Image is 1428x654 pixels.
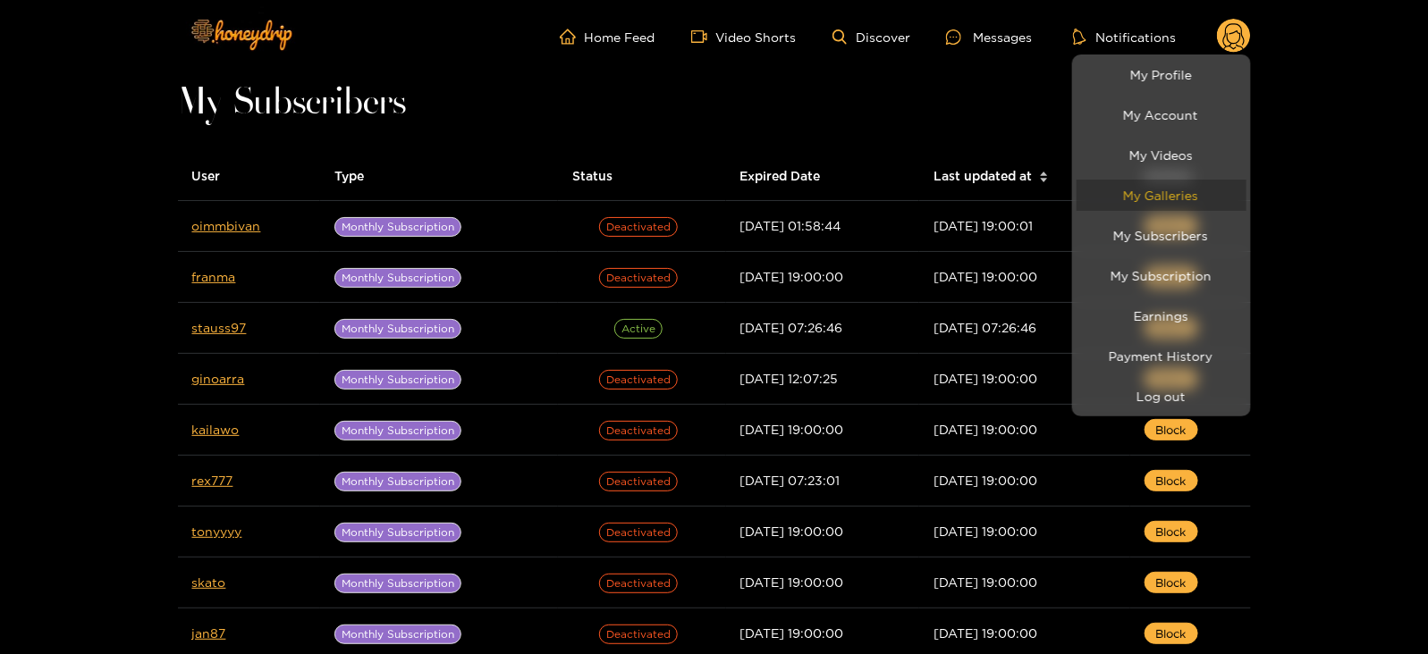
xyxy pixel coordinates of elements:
[1077,220,1246,251] a: My Subscribers
[1077,139,1246,171] a: My Videos
[1077,260,1246,291] a: My Subscription
[1077,99,1246,130] a: My Account
[1077,300,1246,331] a: Earnings
[1077,381,1246,412] button: Log out
[1077,180,1246,211] a: My Galleries
[1077,59,1246,90] a: My Profile
[1077,340,1246,372] a: Payment History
